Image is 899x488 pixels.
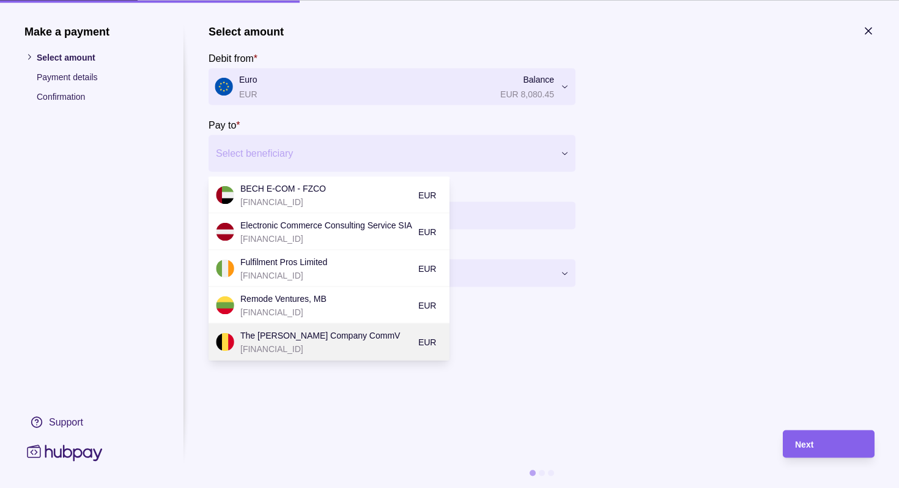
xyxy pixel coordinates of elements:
[216,296,234,314] img: lt
[418,298,437,312] p: EUR
[240,291,412,305] p: Remode Ventures, MB
[24,409,159,435] a: Support
[24,24,159,38] h1: Make a payment
[216,332,234,351] img: be
[37,70,159,83] p: Payment details
[49,415,83,429] div: Support
[37,50,159,64] p: Select amount
[240,305,412,318] p: [FINANCIAL_ID]
[240,342,412,355] p: [FINANCIAL_ID]
[209,24,284,38] h1: Select amount
[240,181,412,195] p: BECH E-COM - FZCO
[240,195,412,208] p: [FINANCIAL_ID]
[418,335,437,348] p: EUR
[216,259,234,277] img: ie
[418,261,437,275] p: EUR
[216,186,234,204] img: ae
[783,430,875,457] button: Next
[240,255,412,268] p: Fulfilment Pros Limited
[216,222,234,241] img: lv
[240,268,412,282] p: [FINANCIAL_ID]
[209,117,240,132] label: Pay to
[209,50,257,65] label: Debit from
[209,53,254,63] p: Debit from
[418,225,437,238] p: EUR
[37,89,159,103] p: Confirmation
[240,231,412,245] p: [FINANCIAL_ID]
[795,440,813,449] span: Next
[418,188,437,201] p: EUR
[209,119,236,130] p: Pay to
[240,328,412,342] p: The [PERSON_NAME] Company CommV
[240,218,412,231] p: Electronic Commerce Consulting Service SIA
